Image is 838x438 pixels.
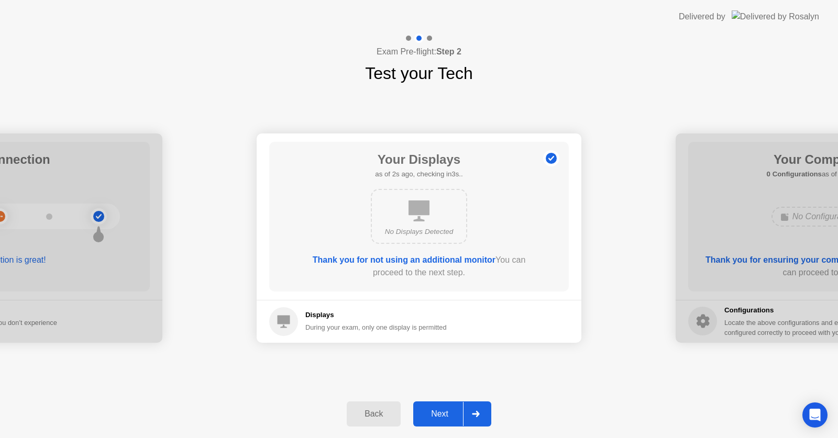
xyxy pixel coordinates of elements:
[313,255,495,264] b: Thank you for not using an additional monitor
[350,409,398,419] div: Back
[416,409,463,419] div: Next
[732,10,819,23] img: Delivered by Rosalyn
[679,10,725,23] div: Delivered by
[305,322,447,332] div: During your exam, only one display is permitted
[347,401,401,426] button: Back
[377,46,461,58] h4: Exam Pre-flight:
[375,169,462,179] h5: as of 2s ago, checking in3s..
[365,61,473,86] h1: Test your Tech
[380,227,458,237] div: No Displays Detected
[375,150,462,169] h1: Your Displays
[436,47,461,56] b: Step 2
[413,401,491,426] button: Next
[802,402,828,428] div: Open Intercom Messenger
[305,310,447,320] h5: Displays
[299,254,539,279] div: You can proceed to the next step.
